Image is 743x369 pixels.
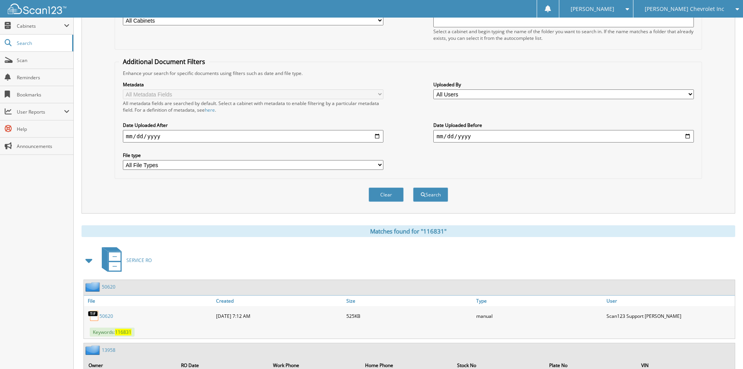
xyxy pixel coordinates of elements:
[17,74,69,81] span: Reminders
[102,283,115,290] a: 50620
[214,308,344,324] div: [DATE] 7:12 AM
[474,296,605,306] a: Type
[474,308,605,324] div: manual
[344,296,475,306] a: Size
[433,81,694,88] label: Uploaded By
[704,332,743,369] iframe: Chat Widget
[17,57,69,64] span: Scan
[102,347,115,353] a: 13958
[645,7,724,11] span: [PERSON_NAME] Chevrolet Inc
[605,296,735,306] a: User
[17,91,69,98] span: Bookmarks
[123,100,383,113] div: All metadata fields are searched by default. Select a cabinet with metadata to enable filtering b...
[369,187,404,202] button: Clear
[123,81,383,88] label: Metadata
[97,245,152,276] a: SERVICE RO
[17,40,68,46] span: Search
[571,7,614,11] span: [PERSON_NAME]
[344,308,475,324] div: 525KB
[17,126,69,132] span: Help
[115,329,131,335] span: 116831
[123,130,383,143] input: start
[99,313,113,319] a: 50620
[119,57,209,66] legend: Additional Document Filters
[17,109,64,115] span: User Reports
[8,4,66,14] img: scan123-logo-white.svg
[85,345,102,355] img: folder2.png
[82,225,735,237] div: Matches found for "116831"
[605,308,735,324] div: Scan123 Support [PERSON_NAME]
[17,23,64,29] span: Cabinets
[433,130,694,143] input: end
[126,257,152,264] span: SERVICE RO
[88,310,99,322] img: TIF.png
[119,70,698,77] div: Enhance your search for specific documents using filters such as date and file type.
[433,28,694,41] div: Select a cabinet and begin typing the name of the folder you want to search in. If the name match...
[123,152,383,159] label: File type
[433,122,694,128] label: Date Uploaded Before
[205,107,215,113] a: here
[214,296,344,306] a: Created
[17,143,69,150] span: Announcements
[85,282,102,292] img: folder2.png
[84,296,214,306] a: File
[90,328,135,337] span: Keywords:
[123,122,383,128] label: Date Uploaded After
[413,187,448,202] button: Search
